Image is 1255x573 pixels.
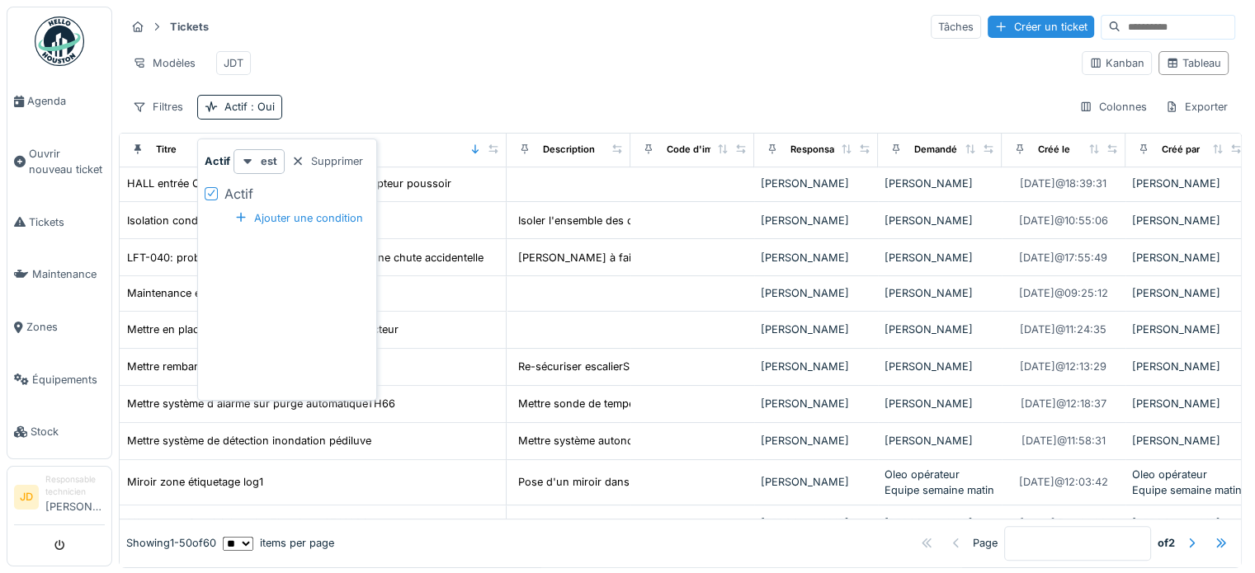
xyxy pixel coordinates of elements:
[1020,359,1106,374] div: [DATE] @ 12:13:29
[885,467,995,498] div: Oleo opérateur Equipe semaine matin
[127,474,263,490] div: Miroir zone étiquetage log1
[761,322,871,337] div: [PERSON_NAME]
[761,396,871,411] div: [PERSON_NAME]
[885,285,995,301] div: [PERSON_NAME]
[127,515,370,531] div: Mise en conformité Armoire Electrique SEAMCO
[1019,250,1107,265] div: [DATE] @ 17:55:49
[1132,359,1243,374] div: [PERSON_NAME]
[790,143,848,157] div: Responsable
[667,143,750,157] div: Code d'imputation
[127,250,484,265] div: LFT-040: problème chargeur défectueux suite a une chute accidentelle
[518,474,767,490] div: Pose d'un miroir dans la zone étiqueteuse log1 ...
[885,433,995,449] div: [PERSON_NAME]
[1020,322,1106,337] div: [DATE] @ 11:24:35
[223,536,334,552] div: items per page
[45,473,105,521] li: [PERSON_NAME]
[761,474,871,490] div: [PERSON_NAME]
[205,153,230,169] strong: Actif
[126,536,216,552] div: Showing 1 - 50 of 60
[885,359,995,374] div: [PERSON_NAME]
[125,51,203,75] div: Modèles
[32,372,105,387] span: Équipements
[32,266,105,282] span: Maintenance
[14,485,39,510] li: JD
[518,359,769,374] div: Re-sécuriser escalierS entre enfuteuse cave pro...
[543,143,595,157] div: Description
[931,15,981,39] div: Tâches
[29,146,105,177] span: Ouvrir nouveau ticket
[518,396,769,411] div: Mettre sonde de température sur tuyau cuivre . ...
[1132,213,1243,228] div: [PERSON_NAME]
[1158,95,1235,119] div: Exporter
[1021,396,1106,411] div: [DATE] @ 12:18:37
[1132,467,1243,498] div: Oleo opérateur Equipe semaine matin
[885,322,995,337] div: [PERSON_NAME]
[1020,176,1106,191] div: [DATE] @ 18:39:31
[224,99,275,115] div: Actif
[1021,433,1106,449] div: [DATE] @ 11:58:31
[1072,95,1154,119] div: Colonnes
[45,473,105,499] div: Responsable technicien
[914,143,974,157] div: Demandé par
[261,153,277,169] strong: est
[885,176,995,191] div: [PERSON_NAME]
[885,250,995,265] div: [PERSON_NAME]
[761,285,871,301] div: [PERSON_NAME]
[26,319,105,335] span: Zones
[761,433,871,449] div: [PERSON_NAME]
[1132,285,1243,301] div: [PERSON_NAME]
[127,396,395,411] div: Mettre système d alarme sur purge automatiqueTH66
[761,213,871,228] div: [PERSON_NAME]
[27,93,105,109] span: Agenda
[761,515,871,531] div: [PERSON_NAME]
[1019,285,1108,301] div: [DATE] @ 09:25:12
[224,184,253,204] div: Actif
[1132,322,1243,337] div: [PERSON_NAME]
[973,536,998,552] div: Page
[988,16,1094,38] div: Créer un ticket
[1132,515,1243,531] div: [PERSON_NAME]
[1158,536,1175,552] strong: of 2
[1162,143,1200,157] div: Créé par
[518,250,734,265] div: [PERSON_NAME] à fait tomber le chargeur
[761,176,871,191] div: [PERSON_NAME]
[1132,176,1243,191] div: [PERSON_NAME]
[1019,474,1108,490] div: [DATE] @ 12:03:42
[35,16,84,66] img: Badge_color-CXgf-gQk.svg
[163,19,215,35] strong: Tickets
[761,250,871,265] div: [PERSON_NAME]
[1038,143,1070,157] div: Créé le
[1166,55,1221,71] div: Tableau
[125,95,191,119] div: Filtres
[224,55,243,71] div: JDT
[127,176,451,191] div: HALL entrée OLEO : changement prise + 2 interrupteur poussoir
[29,214,105,230] span: Tickets
[285,150,370,172] div: Supprimer
[1132,433,1243,449] div: [PERSON_NAME]
[248,101,275,113] span: : Oui
[1089,55,1144,71] div: Kanban
[127,359,357,374] div: Mettre rembarde proche de du nouveau filtre.
[885,515,995,531] div: [PERSON_NAME]
[127,285,353,301] div: Maintenance enfuteuse + contrôle balacance
[127,213,308,228] div: Isolation conduite Réacteur + Atelier
[127,433,371,449] div: Mettre système de détection inondation pédiluve
[761,359,871,374] div: [PERSON_NAME]
[127,322,399,337] div: Mettre en place IBC de purge pour enfuteuse réacteur
[1020,515,1106,531] div: [DATE] @ 16:21:38
[1132,396,1243,411] div: [PERSON_NAME]
[1132,250,1243,265] div: [PERSON_NAME]
[156,143,177,157] div: Titre
[228,207,370,229] div: Ajouter une condition
[1019,213,1108,228] div: [DATE] @ 10:55:06
[31,424,105,439] span: Stock
[518,433,773,449] div: Mettre système autonome sur prise avec sonde l...
[518,213,767,228] div: Isoler l'ensemble des conduites des réacteurs v...
[885,213,995,228] div: [PERSON_NAME]
[885,396,995,411] div: [PERSON_NAME]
